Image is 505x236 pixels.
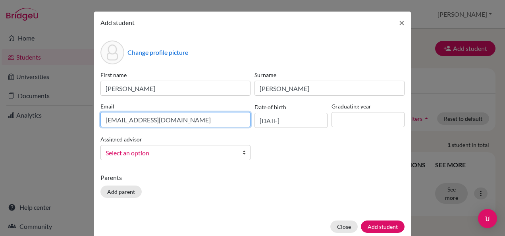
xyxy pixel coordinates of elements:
[254,103,286,111] label: Date of birth
[100,102,251,110] label: Email
[361,221,405,233] button: Add student
[254,71,405,79] label: Surname
[399,17,405,28] span: ×
[478,209,497,228] div: Open Intercom Messenger
[100,135,142,143] label: Assigned advisor
[330,221,358,233] button: Close
[106,148,235,158] span: Select an option
[393,12,411,34] button: Close
[332,102,405,110] label: Graduating year
[100,71,251,79] label: First name
[100,173,405,182] p: Parents
[100,41,124,64] div: Profile picture
[100,19,135,26] span: Add student
[254,113,328,128] input: dd/mm/yyyy
[100,186,142,198] button: Add parent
